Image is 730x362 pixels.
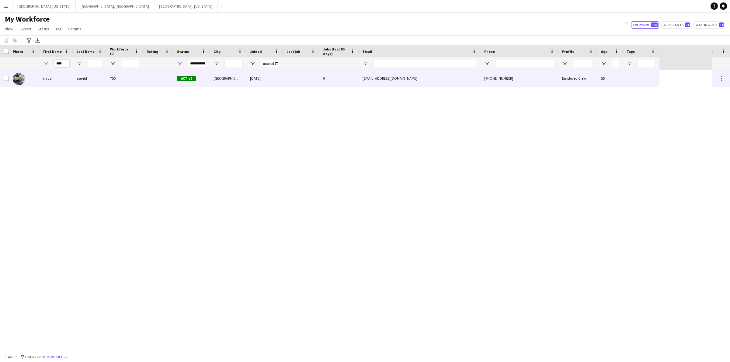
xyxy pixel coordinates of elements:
[37,26,49,32] span: Status
[719,22,724,27] span: 34
[363,49,372,54] span: Email
[13,49,23,54] span: Photo
[12,0,76,12] button: [GEOGRAPHIC_DATA], [US_STATE]
[638,60,656,67] input: Tags Filter Input
[558,70,597,87] div: Employed Crew
[210,70,246,87] div: [GEOGRAPHIC_DATA]
[147,49,158,54] span: Rating
[319,70,359,87] div: 0
[154,0,217,12] button: [GEOGRAPHIC_DATA], [US_STATE]
[106,70,143,87] div: 750
[110,47,132,56] span: Workforce ID
[177,76,196,81] span: Active
[54,60,69,67] input: First Name Filter Input
[13,73,25,85] img: nada soueid
[214,49,221,54] span: City
[651,22,658,27] span: 990
[323,47,348,56] span: Jobs (last 90 days)
[19,26,31,32] span: Export
[68,26,82,32] span: Comms
[573,60,594,67] input: Profile Filter Input
[2,25,16,33] a: View
[601,49,607,54] span: Age
[77,61,82,66] button: Open Filter Menu
[24,355,42,359] span: 2 filters set
[53,25,64,33] a: Tag
[631,21,659,29] button: Everyone990
[34,37,41,44] app-action-btn: Export XLSX
[627,61,632,66] button: Open Filter Menu
[481,70,558,87] div: [PHONE_NUMBER]
[43,61,49,66] button: Open Filter Menu
[661,21,691,29] button: Applicants24
[597,70,623,87] div: 55
[76,0,154,12] button: [GEOGRAPHIC_DATA], [GEOGRAPHIC_DATA]
[601,61,607,66] button: Open Filter Menu
[5,15,50,24] span: My Workforce
[177,61,182,66] button: Open Filter Menu
[17,25,34,33] a: Export
[484,61,490,66] button: Open Filter Menu
[287,49,300,54] span: Last job
[627,49,635,54] span: Tags
[693,21,725,29] button: Waiting list34
[685,22,690,27] span: 24
[374,60,477,67] input: Email Filter Input
[250,61,255,66] button: Open Filter Menu
[73,70,106,87] div: soueid
[110,61,116,66] button: Open Filter Menu
[495,60,555,67] input: Phone Filter Input
[484,49,495,54] span: Phone
[5,26,13,32] span: View
[562,61,568,66] button: Open Filter Menu
[562,49,574,54] span: Profile
[363,61,368,66] button: Open Filter Menu
[25,37,33,44] app-action-btn: Advanced filters
[214,61,219,66] button: Open Filter Menu
[261,60,279,67] input: Joined Filter Input
[224,60,243,67] input: City Filter Input
[42,354,69,360] button: Remove filters
[55,26,62,32] span: Tag
[250,49,262,54] span: Joined
[246,70,283,87] div: [DATE]
[88,60,103,67] input: Last Name Filter Input
[40,70,73,87] div: nada
[43,49,62,54] span: First Name
[612,60,619,67] input: Age Filter Input
[121,60,139,67] input: Workforce ID Filter Input
[359,70,481,87] div: [EMAIL_ADDRESS][DOMAIN_NAME]
[177,49,189,54] span: Status
[35,25,52,33] a: Status
[77,49,95,54] span: Last Name
[65,25,84,33] a: Comms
